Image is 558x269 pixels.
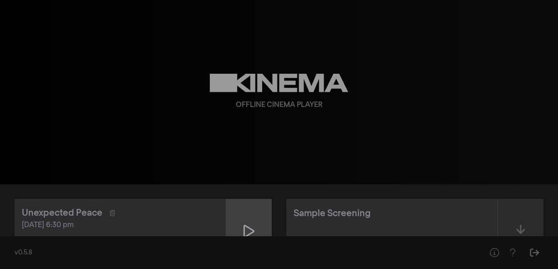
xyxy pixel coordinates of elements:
div: Unexpected Peace [22,206,102,220]
button: Help [485,244,503,262]
button: Sign Out [525,244,543,262]
div: Offline Cinema Player [236,100,323,111]
div: v0.5.8 [15,248,467,258]
div: Sample Screening [294,207,370,220]
div: [DATE] 6:30 pm [22,220,218,231]
button: Help [503,244,522,262]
